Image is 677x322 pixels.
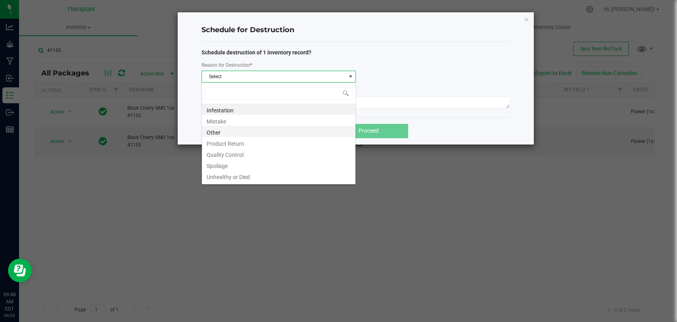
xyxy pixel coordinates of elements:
[201,25,510,35] h4: Schedule for Destruction
[202,71,345,82] span: Select
[329,124,408,138] button: Proceed
[359,127,379,134] span: Proceed
[201,62,252,69] label: Reason for Destruction
[8,258,32,282] iframe: Resource center
[201,49,311,56] strong: Schedule destruction of 1 inventory record?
